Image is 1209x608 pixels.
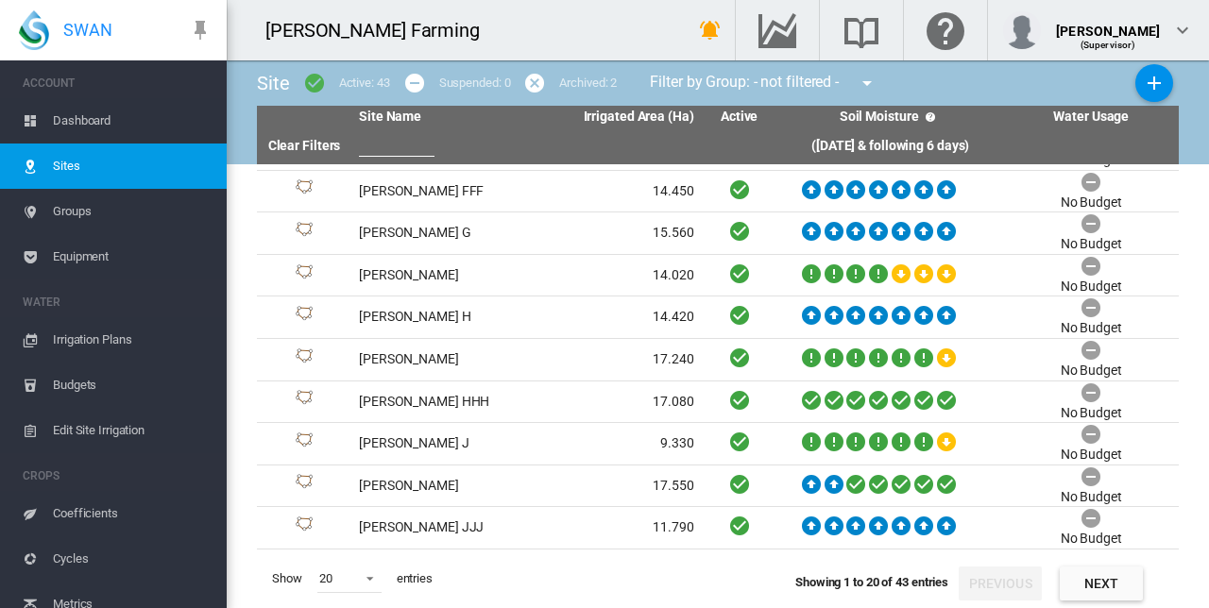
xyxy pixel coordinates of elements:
[526,106,701,128] th: Irrigated Area (Ha)
[1003,11,1041,49] img: profile.jpg
[351,106,526,128] th: Site Name
[699,19,722,42] md-icon: icon-bell-ring
[526,507,701,549] td: 11.790
[339,75,390,92] div: Active: 43
[293,306,315,329] img: 1.svg
[53,536,212,582] span: Cycles
[1061,404,1122,423] div: No Budget
[523,72,546,94] md-icon: icon-cancel
[53,491,212,536] span: Coefficients
[526,381,701,423] td: 17.080
[1061,488,1122,507] div: No Budget
[23,68,212,98] span: ACCOUNT
[264,348,344,371] div: Site Id: 38640
[23,287,212,317] span: WATER
[1135,64,1173,102] button: Add New Site, define start date
[264,264,344,287] div: Site Id: 38638
[53,234,212,279] span: Equipment
[265,17,497,43] div: [PERSON_NAME] Farming
[351,507,526,549] td: [PERSON_NAME] JJJ
[1061,362,1122,380] div: No Budget
[1061,278,1122,296] div: No Budget
[293,179,315,202] img: 1.svg
[264,390,344,413] div: Site Id: 38639
[526,339,701,380] td: 17.240
[526,423,701,464] td: 9.330
[189,19,212,42] md-icon: icon-pin
[264,474,344,497] div: Site Id: 38650
[293,432,315,455] img: 1.svg
[53,189,212,234] span: Groups
[257,381,1179,424] tr: Site Id: 38639 [PERSON_NAME] HHH 17.080 No Budget
[777,128,1004,164] th: ([DATE] & following 6 days)
[257,171,1179,213] tr: Site Id: 38627 [PERSON_NAME] FFF 14.450 No Budget
[1061,530,1122,549] div: No Budget
[526,296,701,338] td: 14.420
[691,11,729,49] button: icon-bell-ring
[63,18,112,42] span: SWAN
[293,222,315,245] img: 1.svg
[257,423,1179,465] tr: Site Id: 38641 [PERSON_NAME] J 9.330 No Budget
[1081,40,1136,50] span: (Supervisor)
[351,255,526,296] td: [PERSON_NAME]
[264,222,344,245] div: Site Id: 38637
[351,296,526,338] td: [PERSON_NAME] H
[1061,194,1122,212] div: No Budget
[1171,19,1194,42] md-icon: icon-chevron-down
[1061,446,1122,464] div: No Budget
[264,179,344,202] div: Site Id: 38627
[257,72,290,94] span: Site
[526,171,701,212] td: 14.450
[526,465,701,507] td: 17.550
[268,138,341,153] a: Clear Filters
[351,423,526,464] td: [PERSON_NAME] J
[319,571,332,585] div: 20
[53,317,212,363] span: Irrigation Plans
[1060,566,1143,600] button: Next
[264,306,344,329] div: Site Id: 38636
[389,563,440,595] span: entries
[1143,72,1166,94] md-icon: icon-plus
[257,339,1179,381] tr: Site Id: 38640 [PERSON_NAME] 17.240 No Budget
[351,465,526,507] td: [PERSON_NAME]
[351,339,526,380] td: [PERSON_NAME]
[351,212,526,254] td: [PERSON_NAME] G
[264,563,310,595] span: Show
[1061,319,1122,338] div: No Budget
[526,255,701,296] td: 14.020
[53,98,212,144] span: Dashboard
[839,19,884,42] md-icon: Search the knowledge base
[264,516,344,539] div: Site Id: 38648
[293,390,315,413] img: 1.svg
[526,212,701,254] td: 15.560
[856,72,878,94] md-icon: icon-menu-down
[1056,14,1160,33] div: [PERSON_NAME]
[53,408,212,453] span: Edit Site Irrigation
[351,171,526,212] td: [PERSON_NAME] FFF
[636,64,892,102] div: Filter by Group: - not filtered -
[919,106,942,128] md-icon: icon-help-circle
[19,10,49,50] img: SWAN-Landscape-Logo-Colour-drop.png
[53,363,212,408] span: Budgets
[23,461,212,491] span: CROPS
[257,296,1179,339] tr: Site Id: 38636 [PERSON_NAME] H 14.420 No Budget
[293,474,315,497] img: 1.svg
[293,516,315,539] img: 1.svg
[1004,106,1179,128] th: Water Usage
[257,255,1179,297] tr: Site Id: 38638 [PERSON_NAME] 14.020 No Budget
[293,264,315,287] img: 1.svg
[439,75,511,92] div: Suspended: 0
[53,144,212,189] span: Sites
[293,348,315,371] img: 1.svg
[923,19,968,42] md-icon: Click here for help
[351,381,526,423] td: [PERSON_NAME] HHH
[257,212,1179,255] tr: Site Id: 38637 [PERSON_NAME] G 15.560 No Budget
[403,72,426,94] md-icon: icon-minus-circle
[848,64,886,102] button: icon-menu-down
[702,106,777,128] th: Active
[1061,235,1122,254] div: No Budget
[257,507,1179,549] tr: Site Id: 38648 [PERSON_NAME] JJJ 11.790 No Budget
[959,566,1042,600] button: Previous
[559,75,617,92] div: Archived: 2
[755,19,800,42] md-icon: Go to the Data Hub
